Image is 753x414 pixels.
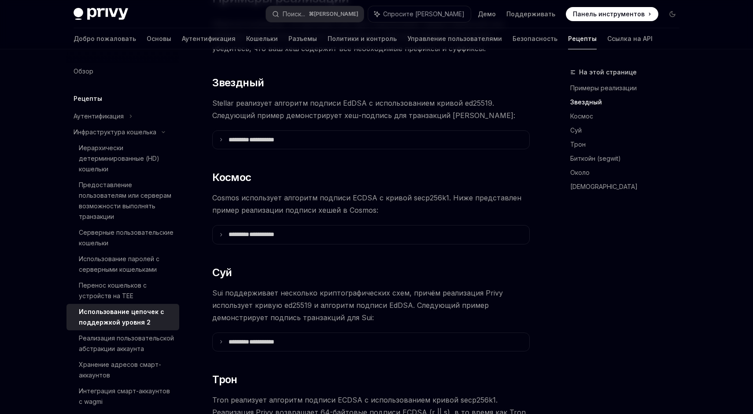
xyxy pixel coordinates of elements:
[212,373,237,386] font: Трон
[246,35,278,42] font: Кошельки
[665,7,679,21] button: Включить темный режим
[288,35,317,42] font: Разъемы
[212,288,503,322] font: Sui поддерживает несколько криптографических схем, причём реализация Privy использует кривую ed25...
[212,76,264,89] font: Звездный
[478,10,496,18] a: Демо
[328,35,397,42] font: Политики и контроль
[212,171,251,184] font: Космос
[283,10,305,18] font: Поиск...
[74,35,136,42] font: Добро пожаловать
[570,98,602,106] font: Звездный
[570,95,687,109] a: Звездный
[79,255,159,273] font: Использование паролей с серверными кошельками
[513,35,557,42] font: Безопасность
[79,281,147,299] font: Перенос кошельков с устройств на TEE
[570,169,590,176] font: Около
[79,334,174,352] font: Реализация пользовательской абстракции аккаунта
[79,361,161,379] font: Хранение адресов смарт-аккаунтов
[66,140,179,177] a: Иерархически детерминированные (HD) кошельки
[74,95,102,102] font: Рецепты
[570,180,687,194] a: [DEMOGRAPHIC_DATA]
[570,155,621,162] font: Биткойн (segwit)
[573,10,645,18] font: Панель инструментов
[568,28,597,49] a: Рецепты
[74,128,156,136] font: Инфраструктура кошелька
[383,10,465,18] font: Спросите [PERSON_NAME]
[147,35,171,42] font: Основы
[66,63,179,79] a: Обзор
[66,383,179,410] a: Интеграция смарт-аккаунтов с wagmi
[182,28,236,49] a: Аутентификация
[570,126,582,134] font: Суй
[79,229,173,247] font: Серверные пользовательские кошельки
[212,19,504,53] font: Обратите внимание, что функция «raw sign» подписывает предоставленный хеш напрямую, без дополните...
[407,28,502,49] a: Управление пользователями
[506,10,555,18] a: Поддерживать
[66,225,179,251] a: Серверные пользовательские кошельки
[74,67,93,75] font: Обзор
[182,35,236,42] font: Аутентификация
[407,35,502,42] font: Управление пользователями
[79,181,171,220] font: Предоставление пользователям или серверам возможности выполнять транзакции
[568,35,597,42] font: Рецепты
[607,28,653,49] a: Ссылка на API
[566,7,658,21] a: Панель инструментов
[66,304,179,330] a: Использование цепочек с поддержкой уровня 2
[79,144,159,173] font: Иерархически детерминированные (HD) кошельки
[147,28,171,49] a: Основы
[570,140,586,148] font: Трон
[66,177,179,225] a: Предоставление пользователям или серверам возможности выполнять транзакции
[288,28,317,49] a: Разъемы
[607,35,653,42] font: Ссылка на API
[570,152,687,166] a: Биткойн (segwit)
[79,308,164,326] font: Использование цепочек с поддержкой уровня 2
[79,387,170,405] font: Интеграция смарт-аккаунтов с wagmi
[246,28,278,49] a: Кошельки
[74,8,128,20] img: темный логотип
[570,112,593,120] font: Космос
[570,109,687,123] a: Космос
[570,81,687,95] a: Примеры реализации
[66,277,179,304] a: Перенос кошельков с устройств на TEE
[579,68,637,76] font: На этой странице
[570,137,687,152] a: Трон
[266,6,364,22] button: Поиск...⌘[PERSON_NAME]
[74,28,136,49] a: Добро пожаловать
[212,266,232,279] font: Суй
[570,183,638,190] font: [DEMOGRAPHIC_DATA]
[314,11,358,17] font: [PERSON_NAME]
[74,112,124,120] font: Аутентификация
[328,28,397,49] a: Политики и контроль
[570,84,637,92] font: Примеры реализации
[66,251,179,277] a: Использование паролей с серверными кошельками
[66,330,179,357] a: Реализация пользовательской абстракции аккаунта
[513,28,557,49] a: Безопасность
[309,11,314,17] font: ⌘
[66,357,179,383] a: Хранение адресов смарт-аккаунтов
[368,6,471,22] button: Спросите [PERSON_NAME]
[212,99,515,120] font: Stellar реализует алгоритм подписи EdDSA с использованием кривой ed25519. Следующий пример демонс...
[570,123,687,137] a: Суй
[570,166,687,180] a: Около
[212,193,521,214] font: Cosmos использует алгоритм подписи ECDSA с кривой secp256k1. Ниже представлен пример реализации п...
